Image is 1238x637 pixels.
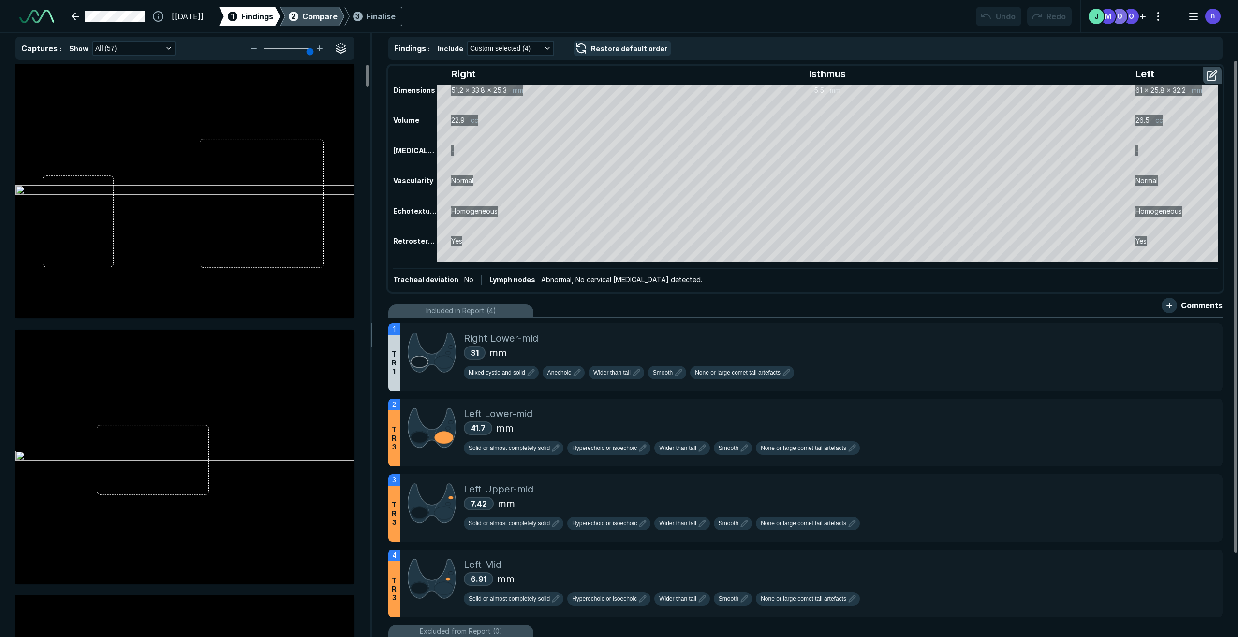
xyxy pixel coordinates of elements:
[976,7,1021,26] button: Undo
[471,348,479,358] span: 31
[1105,11,1111,21] span: M
[388,474,1223,542] li: 3TR3Left Upper-mid7.42mm
[1027,7,1072,26] button: Redo
[59,44,61,53] span: :
[719,594,738,603] span: Smooth
[1117,11,1122,21] span: O
[572,594,637,603] span: Hyperechoic or isoechoic
[572,519,637,528] span: Hyperechoic or isoechoic
[659,594,696,603] span: Wider than tall
[392,550,397,561] span: 4
[659,519,696,528] span: Wider than tall
[1123,9,1139,24] div: avatar-name
[291,11,295,21] span: 2
[15,6,58,27] a: See-Mode Logo
[469,444,550,452] span: Solid or almost completely solid
[574,41,671,56] button: Restore default order
[280,7,344,26] div: 2Compare
[593,368,631,377] span: Wider than tall
[393,275,458,284] span: Tracheal deviation
[1205,9,1221,24] div: avatar-name
[231,11,234,21] span: 1
[95,43,117,54] span: All (57)
[469,519,550,528] span: Solid or almost completely solid
[19,10,54,23] img: See-Mode Logo
[464,275,473,284] span: No
[392,576,397,602] span: T R 3
[572,275,702,284] span: , No cervical [MEDICAL_DATA] detected.
[241,11,273,22] span: Findings
[471,499,487,508] span: 7.42
[469,368,525,377] span: Mixed cystic and solid
[420,626,502,637] span: Excluded from Report (0)
[719,519,738,528] span: Smooth
[219,7,280,26] div: 1Findings
[408,331,456,374] img: AXAAAABklEQVQDAJf5QXHigMXCAAAAAElFTkSuQmCC
[394,43,426,53] span: Findings
[438,43,463,54] span: Include
[426,305,496,316] span: Included in Report (4)
[653,368,673,377] span: Smooth
[464,557,501,572] span: Left Mid
[1129,11,1134,21] span: O
[408,482,456,525] img: zzN7zcAAAAGSURBVAMAnHW9YuEZT0gAAAAASUVORK5CYII=
[393,324,396,334] span: 1
[470,43,531,54] span: Custom selected (4)
[1181,300,1223,311] span: Comments
[464,482,533,496] span: Left Upper-mid
[302,11,338,22] span: Compare
[761,444,846,452] span: None or large comet tail artefacts
[388,550,1223,617] li: 4TR3Left Mid6.91mm
[761,519,846,528] span: None or large comet tail artefacts
[1100,9,1116,24] div: avatar-name
[392,425,397,451] span: T R 3
[489,275,535,284] span: Lymph nodes
[1182,7,1223,26] button: avatar-name
[392,399,396,410] span: 2
[428,44,430,53] span: :
[496,421,514,435] span: mm
[719,444,738,452] span: Smooth
[1089,9,1104,24] div: avatar-name
[489,346,507,360] span: mm
[695,368,781,377] span: None or large comet tail artefacts
[355,11,360,21] span: 3
[172,11,204,22] span: [[DATE]]
[388,323,1223,391] li: 1TR1Right Lower-mid31mm
[344,7,402,26] div: 3Finalise
[392,350,397,376] span: T R 1
[367,11,396,22] div: Finalise
[388,399,1223,466] li: 2TR3Left Lower-mid41.7mm
[761,594,846,603] span: None or large comet tail artefacts
[572,444,637,452] span: Hyperechoic or isoechoic
[471,423,486,433] span: 41.7
[69,43,88,54] span: Show
[471,574,486,584] span: 6.91
[21,43,58,53] span: Captures
[498,496,515,511] span: mm
[469,594,550,603] span: Solid or almost completely solid
[659,444,696,452] span: Wider than tall
[541,275,572,284] span: Abnormal
[392,475,396,485] span: 3
[464,406,532,421] span: Left Lower-mid
[392,501,397,527] span: T R 3
[1112,9,1127,24] div: avatar-name
[1094,11,1099,21] span: J
[408,557,456,600] img: 6YPlAAAAAGSURBVAMAN369YncmPq0AAAAASUVORK5CYII=
[497,572,515,586] span: mm
[547,368,571,377] span: Anechoic
[464,331,538,346] span: Right Lower-mid
[1211,11,1215,21] span: n
[408,406,456,449] img: 4ST47YAAAAGSURBVAMABpW9YpoGnigAAAAASUVORK5CYII=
